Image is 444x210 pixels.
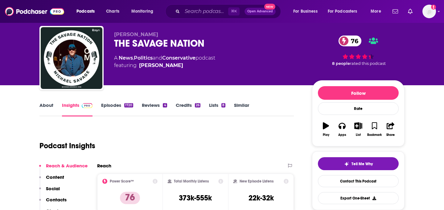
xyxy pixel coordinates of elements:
span: Logged in as teisenbe [422,5,436,18]
svg: Add a profile image [431,5,436,10]
a: Show notifications dropdown [405,6,415,17]
h2: Reach [97,163,111,169]
a: Reviews4 [142,102,167,116]
button: Social [39,186,60,197]
button: Bookmark [366,118,382,141]
img: Podchaser Pro [82,103,92,108]
button: Open AdvancedNew [245,8,276,15]
span: 8 people [332,61,350,66]
h3: 373k-555k [179,193,212,203]
span: 76 [345,36,361,46]
a: 76 [339,36,361,46]
a: Lists8 [209,102,225,116]
div: Rate [318,102,399,115]
p: Reach & Audience [46,163,88,169]
button: Contacts [39,197,67,208]
div: Search podcasts, credits, & more... [171,4,287,19]
a: Credits26 [176,102,200,116]
span: [PERSON_NAME] [114,31,158,37]
button: tell me why sparkleTell Me Why [318,157,399,170]
a: Show notifications dropdown [390,6,401,17]
span: , [133,55,134,61]
div: 1720 [124,103,133,107]
span: Podcasts [76,7,95,16]
button: Reach & Audience [39,163,88,174]
a: About [39,102,53,116]
div: List [356,133,361,137]
p: Social [46,186,60,191]
h1: Podcast Insights [39,141,95,150]
h3: 22k-32k [249,193,274,203]
button: Play [318,118,334,141]
a: Conservative [162,55,195,61]
h2: New Episode Listens [240,179,273,183]
button: Apps [334,118,350,141]
div: Play [323,133,329,137]
div: Apps [338,133,346,137]
span: featuring [114,62,215,69]
span: For Podcasters [328,7,357,16]
img: tell me why sparkle [344,162,349,166]
h2: Total Monthly Listens [174,179,209,183]
button: List [350,118,366,141]
a: News [119,55,133,61]
div: A podcast [114,54,215,69]
a: Charts [102,6,123,16]
button: open menu [127,6,161,16]
h2: Power Score™ [110,179,134,183]
span: More [371,7,381,16]
span: Tell Me Why [351,162,373,166]
span: ⌘ K [228,7,240,15]
a: Michael Savage [139,62,183,69]
a: InsightsPodchaser Pro [62,102,92,116]
button: Share [383,118,399,141]
span: Monitoring [131,7,153,16]
span: Open Advanced [247,10,273,13]
button: Export One-Sheet [318,192,399,204]
div: 4 [163,103,167,107]
a: Similar [234,102,249,116]
button: open menu [324,6,366,16]
div: Bookmark [367,133,382,137]
button: open menu [289,6,325,16]
a: Contact This Podcast [318,175,399,187]
div: 76 8 peoplerated this podcast [312,31,405,70]
button: open menu [72,6,103,16]
a: Politics [134,55,153,61]
span: New [264,4,275,10]
button: Show profile menu [422,5,436,18]
p: Content [46,174,64,180]
div: 8 [221,103,225,107]
span: For Business [293,7,318,16]
img: User Profile [422,5,436,18]
p: Contacts [46,197,67,203]
button: Follow [318,86,399,100]
span: and [153,55,162,61]
img: THE SAVAGE NATION [41,27,102,89]
div: 26 [195,103,200,107]
button: Content [39,174,64,186]
span: rated this podcast [350,61,386,66]
p: 76 [120,192,140,204]
span: Charts [106,7,119,16]
button: open menu [366,6,389,16]
img: Podchaser - Follow, Share and Rate Podcasts [5,6,64,17]
div: Share [386,133,395,137]
input: Search podcasts, credits, & more... [182,6,228,16]
a: Episodes1720 [101,102,133,116]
